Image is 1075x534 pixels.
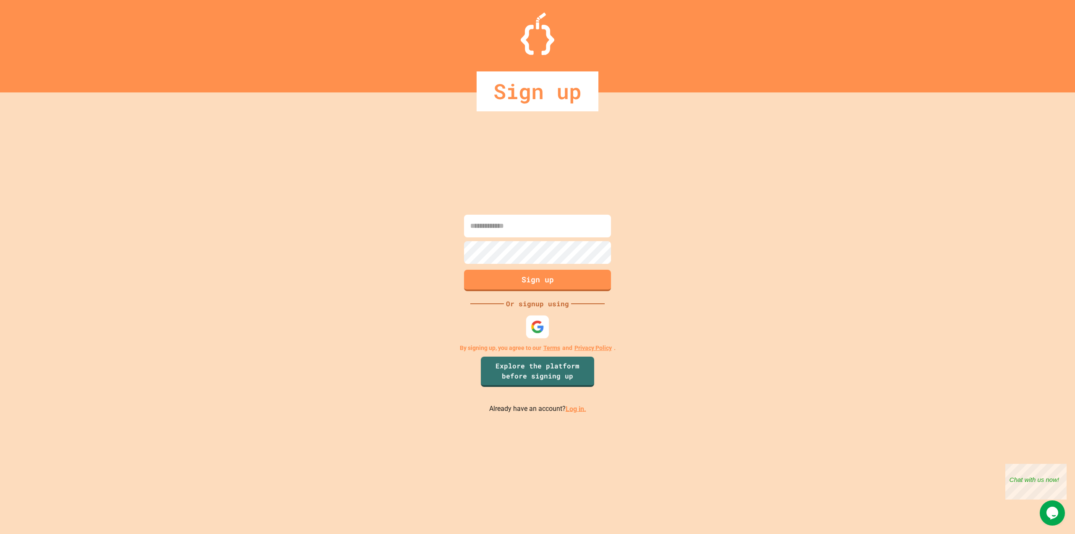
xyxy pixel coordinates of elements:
div: Sign up [477,71,598,111]
button: Sign up [464,270,611,291]
div: Or signup using [504,299,571,309]
iframe: chat widget [1005,464,1067,500]
img: google-icon.svg [531,320,545,334]
img: Logo.svg [521,13,554,55]
a: Privacy Policy [574,344,612,352]
a: Explore the platform before signing up [481,356,594,387]
a: Terms [543,344,560,352]
p: By signing up, you agree to our and . [460,344,616,352]
p: Already have an account? [489,404,586,414]
iframe: chat widget [1040,500,1067,526]
a: Log in. [566,405,586,413]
